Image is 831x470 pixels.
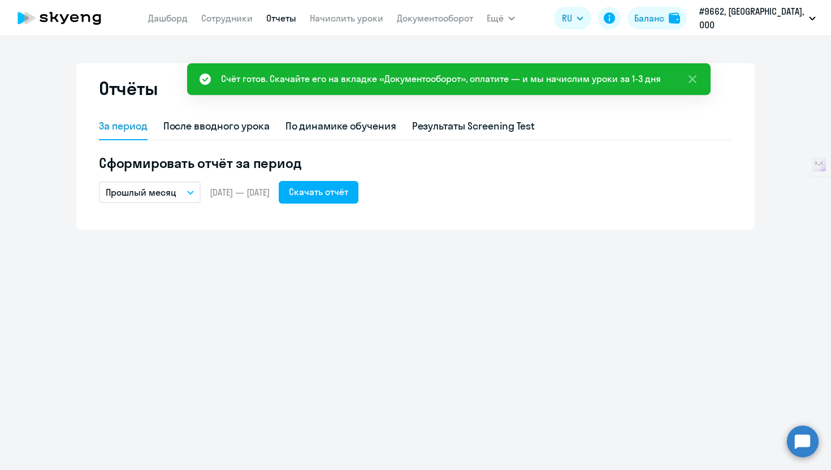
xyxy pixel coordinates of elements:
[699,5,804,32] p: #9662, [GEOGRAPHIC_DATA], ООО
[412,119,535,133] div: Результаты Screening Test
[285,119,396,133] div: По динамике обучения
[99,182,201,203] button: Прошлый месяц
[310,12,383,24] a: Начислить уроки
[266,12,296,24] a: Отчеты
[279,181,358,204] button: Скачать отчёт
[562,11,572,25] span: RU
[201,12,253,24] a: Сотрудники
[634,11,664,25] div: Баланс
[397,12,473,24] a: Документооборот
[99,77,158,100] h2: Отчёты
[163,119,270,133] div: После вводного урока
[669,12,680,24] img: balance
[210,186,270,199] span: [DATE] — [DATE]
[289,185,348,199] div: Скачать отчёт
[487,7,515,29] button: Ещё
[99,119,148,133] div: За период
[627,7,687,29] button: Балансbalance
[554,7,591,29] button: RU
[221,72,661,85] div: Счёт готов. Скачайте его на вкладке «Документооборот», оплатите — и мы начислим уроки за 1-3 дня
[487,11,504,25] span: Ещё
[694,5,821,32] button: #9662, [GEOGRAPHIC_DATA], ООО
[106,186,176,199] p: Прошлый месяц
[148,12,188,24] a: Дашборд
[99,154,732,172] h5: Сформировать отчёт за период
